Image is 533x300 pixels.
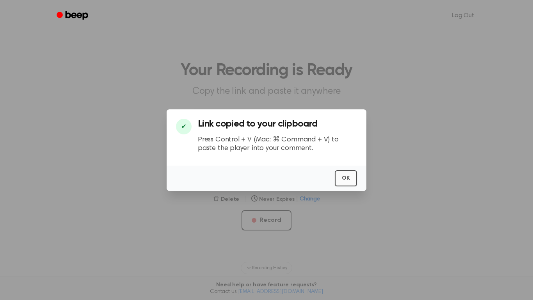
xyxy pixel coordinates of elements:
a: Beep [51,8,95,23]
div: ✔ [176,119,192,134]
a: Log Out [444,6,482,25]
h3: Link copied to your clipboard [198,119,357,129]
p: Press Control + V (Mac: ⌘ Command + V) to paste the player into your comment. [198,136,357,153]
button: OK [335,170,357,186]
